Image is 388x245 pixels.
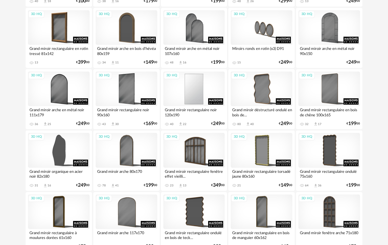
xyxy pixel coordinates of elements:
div: € 00 [211,122,225,126]
div: Grand miroir rectangulaire fenêtre effet vieilli... [163,168,225,180]
span: Download icon [178,60,183,65]
div: Grand miroir arche 117x170 [96,229,157,241]
span: Download icon [43,183,48,188]
a: 3D HQ Grand miroir rectangulaire torsadé jaune 80x160 21 €14900 [228,130,295,191]
div: 78 [102,184,106,187]
span: 249 [78,183,86,187]
div: 3D HQ [231,133,247,141]
span: 199 [146,183,154,187]
div: Grand miroir arche en métal noir 90x150 [298,45,360,57]
div: Grand miroir rectangulaire en rotin tressé 81x142 [28,45,90,57]
div: Grand miroir arche 80x170 [96,168,157,180]
a: 3D HQ Grand miroir arche en métal noir 107x160 48 Download icon 16 €19900 [161,8,227,68]
div: 16 [183,61,186,64]
span: 399 [78,60,86,64]
div: Grand miroir rectangulaire en bois de chêne 100x165 [298,106,360,118]
a: 3D HQ Grand miroir arche en métal noir 111x179 36 Download icon 25 €24900 [26,69,92,129]
span: 349 [213,183,221,187]
div: Grand miroir rectangulaire torsadé jaune 80x160 [231,168,292,180]
div: 11 [115,61,119,64]
div: 3D HQ [28,133,45,141]
div: 3D HQ [96,195,112,202]
div: 3D HQ [231,195,247,202]
span: Download icon [111,122,115,126]
div: 40 [170,122,174,126]
a: 3D HQ Grand miroir rectangulaire en bois de chêne 100x165 32 Download icon 17 €19900 [296,69,362,129]
div: 32 [305,122,309,126]
span: 249 [281,122,289,126]
span: 249 [281,60,289,64]
div: 3D HQ [231,11,247,18]
div: 36 [35,122,38,126]
div: 80 [237,122,241,126]
div: 3D HQ [299,195,315,202]
a: 3D HQ Grand miroir rectangulaire ondulé 75x160 64 Download icon 36 €19900 [296,130,362,191]
div: 34 [102,61,106,64]
div: Grand miroir rectangulaire noir 90x160 [96,106,157,118]
span: Download icon [43,122,48,126]
div: 25 [48,122,51,126]
div: € 00 [346,60,360,64]
div: 3D HQ [164,72,180,79]
span: 169 [146,122,154,126]
span: Download icon [111,60,115,65]
div: Grand miroir rectangulaire noir 120x190 [163,106,225,118]
div: 40 [250,122,254,126]
span: Download icon [178,183,183,188]
div: 43 [102,122,106,126]
div: 48 [170,61,174,64]
div: Grand miroir organique en acier noir 82x180 [28,168,90,180]
a: 3D HQ Miroirs ronds en rotin (x3) D91 15 €24900 [228,8,295,68]
div: 3D HQ [28,195,45,202]
a: 3D HQ Grand miroir rectangulaire en rotin tressé 81x142 13 €39900 [26,8,92,68]
div: Grand miroir arche en métal noir 111x179 [28,106,90,118]
a: 3D HQ Grand miroir arche 80x170 78 Download icon 41 €19900 [93,130,160,191]
a: 3D HQ Grand miroir rectangulaire noir 90x160 43 Download icon 30 €16900 [93,69,160,129]
a: 3D HQ Grand miroir arche en bois d'hévéa 80x159 34 Download icon 11 €14900 [93,8,160,68]
div: € 00 [279,60,292,64]
div: Grand miroir fenêtre arche 71x180 [298,229,360,241]
div: € 00 [144,183,157,187]
div: 41 [115,184,119,187]
span: Download icon [246,122,250,126]
div: Grand miroir rectangulaire à moulures dorées 61x160 [28,229,90,241]
a: 3D HQ Grand miroir rectangulaire fenêtre effet vieilli... 23 Download icon 13 €34900 [161,130,227,191]
a: 3D HQ Grand miroir rectangulaire noir 120x190 40 Download icon 22 €24900 [161,69,227,129]
div: 21 [237,184,241,187]
span: Download icon [178,122,183,126]
div: 3D HQ [28,11,45,18]
div: € 00 [279,122,292,126]
span: Download icon [313,183,318,188]
div: 3D HQ [299,72,315,79]
div: 3D HQ [164,11,180,18]
span: 199 [348,183,356,187]
div: Grand miroir arche en métal noir 107x160 [163,45,225,57]
div: € 00 [76,122,90,126]
span: 249 [78,122,86,126]
div: 3D HQ [164,195,180,202]
div: Grand miroir rectangulaire en bois de manguier 60x162 [231,229,292,241]
div: 22 [183,122,186,126]
div: 31 [35,184,38,187]
div: € 00 [76,183,90,187]
div: Grand miroir rectangulaire ondulé 75x160 [298,168,360,180]
span: 199 [348,122,356,126]
div: € 00 [211,60,225,64]
div: Grand miroir déstructuré ondulé en bois de... [231,106,292,118]
div: 30 [115,122,119,126]
div: 15 [237,61,241,64]
div: € 00 [346,122,360,126]
div: 17 [318,122,322,126]
div: € 00 [346,183,360,187]
div: 3D HQ [96,11,112,18]
a: 3D HQ Grand miroir arche en métal noir 90x150 €24900 [296,8,362,68]
div: 3D HQ [28,72,45,79]
div: 3D HQ [231,72,247,79]
div: 3D HQ [299,133,315,141]
span: 249 [348,60,356,64]
div: 3D HQ [164,133,180,141]
div: 16 [48,184,51,187]
div: 64 [305,184,309,187]
div: € 00 [76,60,90,64]
span: 149 [281,183,289,187]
